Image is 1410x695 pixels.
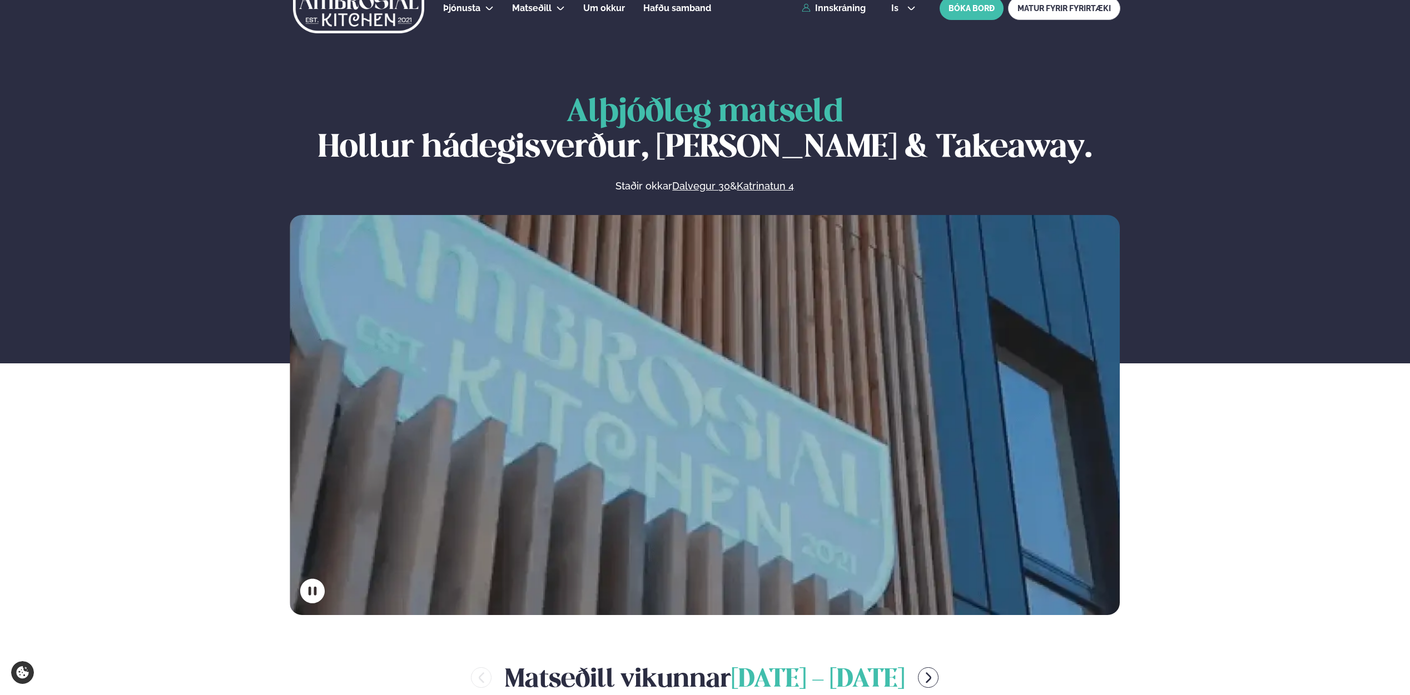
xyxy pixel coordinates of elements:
[643,3,711,13] span: Hafðu samband
[737,179,794,193] a: Katrinatun 4
[891,4,902,13] span: is
[290,95,1120,166] h1: Hollur hádegisverður, [PERSON_NAME] & Takeaway.
[882,4,924,13] button: is
[495,179,915,193] p: Staðir okkar &
[512,3,552,13] span: Matseðill
[583,3,625,13] span: Um okkur
[11,661,34,684] a: Cookie settings
[512,2,552,15] a: Matseðill
[583,2,625,15] a: Um okkur
[918,667,939,688] button: menu-btn-right
[567,97,843,128] span: Alþjóðleg matseld
[672,179,730,193] a: Dalvegur 30
[802,3,866,13] a: Innskráning
[443,3,480,13] span: Þjónusta
[643,2,711,15] a: Hafðu samband
[471,667,491,688] button: menu-btn-left
[731,668,905,692] span: [DATE] - [DATE]
[443,2,480,15] a: Þjónusta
